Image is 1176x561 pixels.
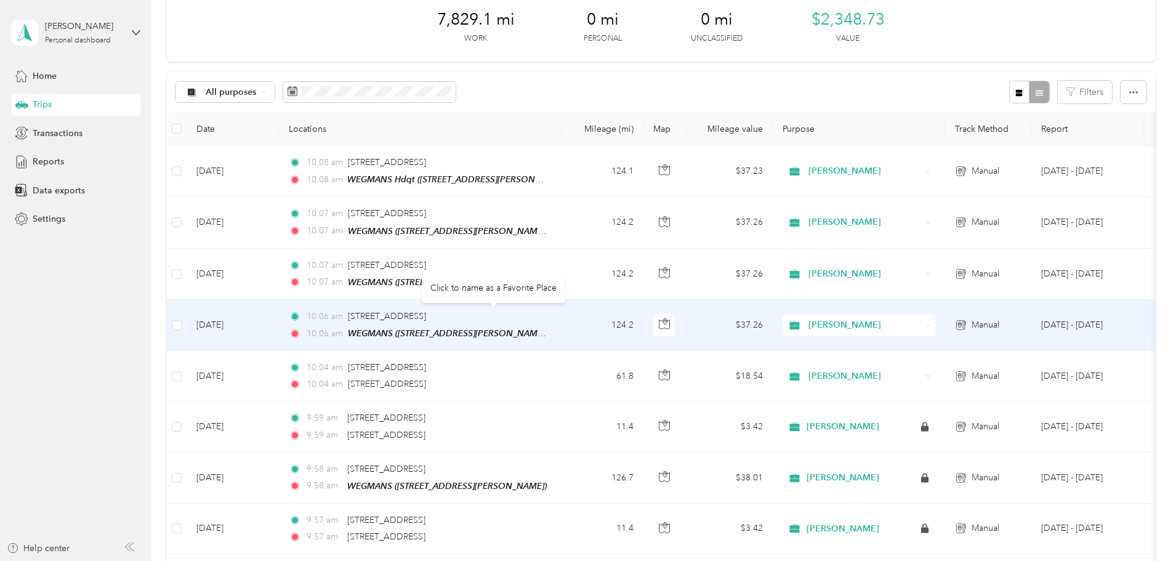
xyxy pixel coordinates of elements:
[347,430,425,440] span: [STREET_ADDRESS]
[348,208,426,219] span: [STREET_ADDRESS]
[307,275,343,289] span: 10:07 am
[187,249,279,300] td: [DATE]
[45,20,122,33] div: [PERSON_NAME]
[807,523,879,535] span: [PERSON_NAME]
[687,504,773,554] td: $3.42
[187,402,279,452] td: [DATE]
[347,174,570,185] span: WEGMANS Hdqt ([STREET_ADDRESS][PERSON_NAME])
[348,328,547,339] span: WEGMANS ([STREET_ADDRESS][PERSON_NAME])
[33,155,64,168] span: Reports
[643,112,687,146] th: Map
[807,421,879,432] span: [PERSON_NAME]
[348,362,426,373] span: [STREET_ADDRESS]
[348,226,547,236] span: WEGMANS ([STREET_ADDRESS][PERSON_NAME])
[33,127,83,140] span: Transactions
[187,146,279,197] td: [DATE]
[464,33,487,44] p: Work
[773,112,945,146] th: Purpose
[206,88,257,97] span: All purposes
[808,216,921,229] span: [PERSON_NAME]
[1058,81,1112,103] button: Filters
[307,411,342,425] span: 9:59 am
[348,379,426,389] span: [STREET_ADDRESS]
[348,277,547,288] span: WEGMANS ([STREET_ADDRESS][PERSON_NAME])
[1031,351,1143,402] td: Aug 16 - 31, 2025
[307,259,343,272] span: 10:07 am
[687,197,773,248] td: $37.26
[422,273,565,303] div: Click to name as a Favorite Place
[562,351,643,402] td: 61.8
[279,112,562,146] th: Locations
[562,300,643,351] td: 124.2
[33,70,57,83] span: Home
[1031,249,1143,300] td: Aug 16 - 31, 2025
[687,351,773,402] td: $18.54
[307,377,343,391] span: 10:04 am
[562,504,643,554] td: 11.4
[972,216,999,229] span: Manual
[808,369,921,383] span: [PERSON_NAME]
[562,112,643,146] th: Mileage (mi)
[808,318,921,332] span: [PERSON_NAME]
[562,402,643,452] td: 11.4
[687,146,773,197] td: $37.23
[347,413,425,423] span: [STREET_ADDRESS]
[347,515,425,525] span: [STREET_ADDRESS]
[972,164,999,178] span: Manual
[1031,402,1143,452] td: Aug 1 - 15, 2025
[347,464,425,474] span: [STREET_ADDRESS]
[687,249,773,300] td: $37.26
[347,531,425,542] span: [STREET_ADDRESS]
[807,472,879,483] span: [PERSON_NAME]
[33,98,52,111] span: Trips
[812,10,885,30] span: $2,348.73
[972,420,999,434] span: Manual
[687,453,773,504] td: $38.01
[307,479,342,493] span: 9:58 am
[307,173,342,187] span: 10:08 am
[1031,453,1143,504] td: Aug 1 - 15, 2025
[307,207,343,220] span: 10:07 am
[348,157,426,167] span: [STREET_ADDRESS]
[307,361,343,374] span: 10:04 am
[348,260,426,270] span: [STREET_ADDRESS]
[187,351,279,402] td: [DATE]
[307,429,342,442] span: 9:59 am
[187,300,279,351] td: [DATE]
[972,267,999,281] span: Manual
[307,224,343,238] span: 10:07 am
[1107,492,1176,561] iframe: Everlance-gr Chat Button Frame
[562,146,643,197] td: 124.1
[972,522,999,535] span: Manual
[437,10,515,30] span: 7,829.1 mi
[33,184,85,197] span: Data exports
[307,530,342,544] span: 9:57 am
[1031,146,1143,197] td: Aug 16 - 31, 2025
[307,156,343,169] span: 10:08 am
[1031,197,1143,248] td: Aug 16 - 31, 2025
[33,212,65,225] span: Settings
[1031,504,1143,554] td: Aug 1 - 15, 2025
[587,10,619,30] span: 0 mi
[687,300,773,351] td: $37.26
[972,471,999,485] span: Manual
[347,481,547,491] span: WEGMANS ([STREET_ADDRESS][PERSON_NAME])
[187,197,279,248] td: [DATE]
[348,311,426,321] span: [STREET_ADDRESS]
[687,112,773,146] th: Mileage value
[808,164,921,178] span: [PERSON_NAME]
[45,37,111,44] div: Personal dashboard
[945,112,1031,146] th: Track Method
[972,318,999,332] span: Manual
[808,267,921,281] span: [PERSON_NAME]
[307,462,342,476] span: 9:58 am
[691,33,743,44] p: Unclassified
[7,542,70,555] button: Help center
[972,369,999,383] span: Manual
[307,310,343,323] span: 10:06 am
[307,327,343,341] span: 10:06 am
[562,249,643,300] td: 124.2
[1031,300,1143,351] td: Aug 16 - 31, 2025
[584,33,622,44] p: Personal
